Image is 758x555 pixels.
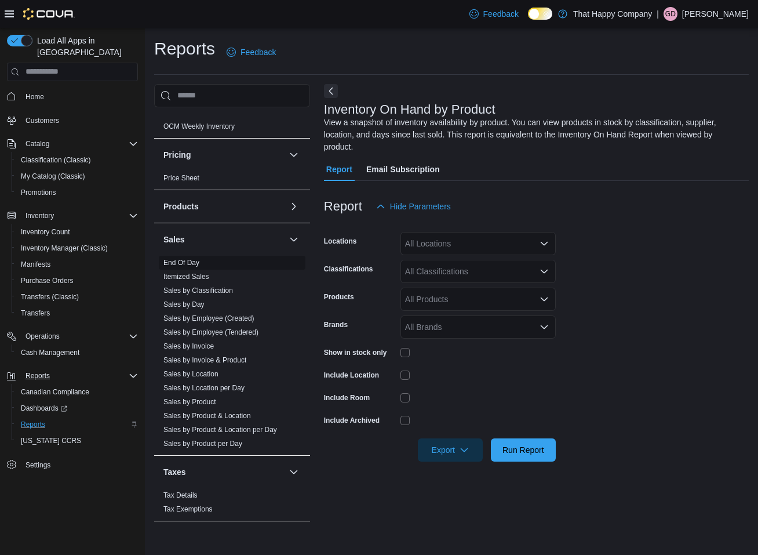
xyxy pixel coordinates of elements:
a: Canadian Compliance [16,385,94,399]
span: Inventory Count [16,225,138,239]
span: Transfers (Classic) [21,292,79,302]
button: Sales [163,234,285,245]
a: Home [21,90,49,104]
span: Catalog [21,137,138,151]
button: Pricing [287,148,301,162]
span: Sales by Invoice [163,342,214,351]
button: Open list of options [540,239,549,248]
button: Next [324,84,338,98]
p: [PERSON_NAME] [682,7,749,21]
button: Canadian Compliance [12,384,143,400]
span: Reports [16,418,138,431]
img: Cova [23,8,75,20]
button: Operations [21,329,64,343]
span: Classification (Classic) [16,153,138,167]
span: [US_STATE] CCRS [21,436,81,445]
a: Sales by Product & Location per Day [163,426,277,434]
a: Inventory Count [16,225,75,239]
span: Load All Apps in [GEOGRAPHIC_DATA] [32,35,138,58]
button: Manifests [12,256,143,273]
button: Reports [21,369,54,383]
span: Sales by Employee (Tendered) [163,328,258,337]
span: Dashboards [16,401,138,415]
span: Operations [21,329,138,343]
span: Transfers [16,306,138,320]
button: Products [287,199,301,213]
button: Home [2,88,143,105]
a: My Catalog (Classic) [16,169,90,183]
label: Locations [324,237,357,246]
span: Canadian Compliance [21,387,89,397]
label: Classifications [324,264,373,274]
button: Purchase Orders [12,273,143,289]
label: Show in stock only [324,348,387,357]
label: Include Location [324,371,379,380]
a: Sales by Day [163,300,205,309]
span: Home [25,92,44,101]
a: Sales by Invoice [163,342,214,350]
button: Transfers (Classic) [12,289,143,305]
a: Reports [16,418,50,431]
span: Email Subscription [366,158,440,181]
span: GD [665,7,676,21]
span: OCM Weekly Inventory [163,122,235,131]
span: Settings [25,460,50,470]
span: Catalog [25,139,49,148]
div: Pricing [154,171,310,190]
button: Settings [2,456,143,473]
a: Settings [21,458,55,472]
div: Gavin Davidson [664,7,677,21]
button: Products [163,201,285,212]
button: Catalog [21,137,54,151]
a: Dashboards [12,400,143,416]
button: OCM [287,96,301,110]
span: Sales by Employee (Created) [163,314,254,323]
span: Sales by Product & Location [163,411,251,420]
label: Include Archived [324,416,380,425]
a: Sales by Product per Day [163,440,242,448]
a: Purchase Orders [16,274,78,288]
a: Sales by Employee (Tendered) [163,328,258,336]
button: Inventory Manager (Classic) [12,240,143,256]
span: Inventory Manager (Classic) [16,241,138,255]
label: Include Room [324,393,370,402]
a: Sales by Product [163,398,216,406]
span: Inventory [21,209,138,223]
span: Sales by Location [163,369,218,379]
button: My Catalog (Classic) [12,168,143,184]
div: Taxes [154,488,310,521]
input: Dark Mode [528,8,552,20]
span: Dashboards [21,404,67,413]
nav: Complex example [7,84,138,503]
span: Run Report [502,444,544,456]
button: Cash Management [12,344,143,361]
span: Report [326,158,352,181]
button: Taxes [287,465,301,479]
a: End Of Day [163,259,199,267]
span: Sales by Classification [163,286,233,295]
span: My Catalog (Classic) [16,169,138,183]
span: Purchase Orders [16,274,138,288]
span: Purchase Orders [21,276,74,285]
span: Operations [25,332,60,341]
a: Tax Exemptions [163,505,213,513]
h3: Products [163,201,199,212]
span: Canadian Compliance [16,385,138,399]
span: Manifests [16,257,138,271]
h3: Taxes [163,466,186,478]
h3: Pricing [163,149,191,161]
a: Sales by Location per Day [163,384,245,392]
a: Sales by Classification [163,286,233,295]
button: Classification (Classic) [12,152,143,168]
span: Settings [21,457,138,471]
button: Reports [12,416,143,433]
a: Transfers (Classic) [16,290,83,304]
span: End Of Day [163,258,199,267]
a: Price Sheet [163,174,199,182]
h3: Report [324,199,362,213]
span: Classification (Classic) [21,155,91,165]
span: Tax Exemptions [163,505,213,514]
